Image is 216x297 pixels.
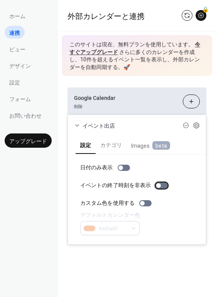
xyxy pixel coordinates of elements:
[83,122,183,130] span: イベント出店
[9,79,20,87] span: 設定
[131,141,170,150] span: Images
[76,135,96,154] button: 設定
[5,42,30,55] a: ビュー
[9,95,31,103] span: フォーム
[9,62,31,70] span: デザイン
[9,12,25,20] span: ホーム
[80,211,140,219] div: デフォルトカレンダー色
[5,92,35,105] a: フォーム
[5,109,46,121] a: お問い合わせ
[80,164,113,172] div: 日付のみ表示
[127,135,175,154] button: Images beta
[80,199,135,207] div: カスタム色を使用する
[96,135,127,153] button: カテゴリ
[152,141,170,149] span: beta
[80,181,151,189] div: イベントの終了時刻を非表示
[9,137,47,145] span: アップグレード
[5,133,52,148] button: アップグレード
[69,41,204,71] span: このサイトは現在、無料プランを使用しています。 さらに多くのカレンダーを作成し、10件を超えるイベント一覧を表示し、外部カレンダーを自動同期する。 🚀
[5,59,35,72] a: デザイン
[5,76,25,88] a: 設定
[9,112,42,120] span: お問い合わせ
[67,12,145,21] span: 外部カレンダーと連携
[74,94,177,102] span: Google Calendar
[5,9,30,22] a: ホーム
[9,46,25,54] span: ビュー
[74,104,83,110] span: 削除
[5,26,25,39] a: 連携
[69,41,200,55] a: 今すぐアップグレード
[9,29,20,37] span: 連携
